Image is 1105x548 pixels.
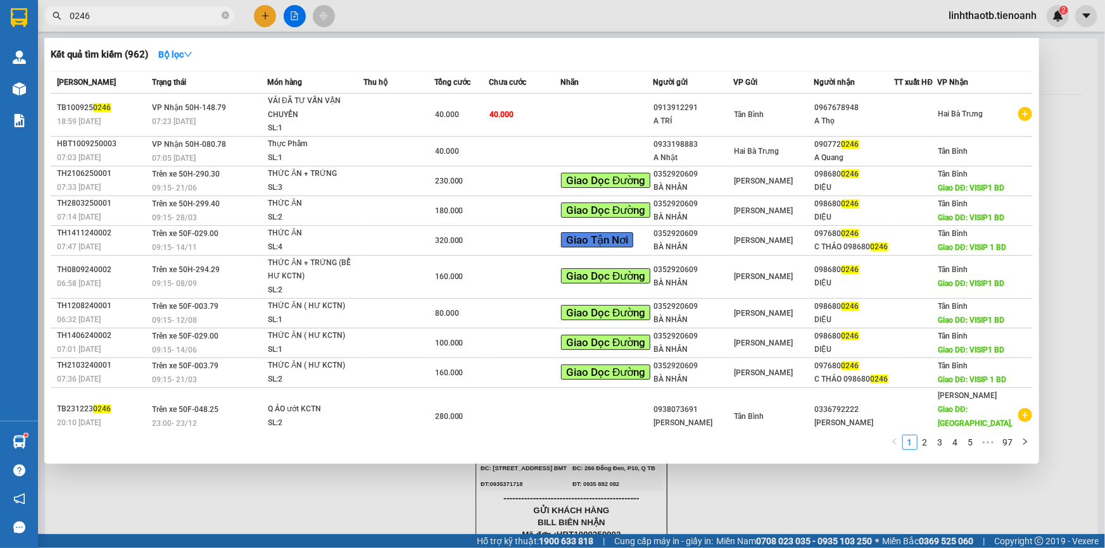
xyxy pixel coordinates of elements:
span: [PERSON_NAME] [735,272,793,281]
li: Next 5 Pages [978,435,999,450]
span: Tân Bình [938,199,968,208]
div: VẢI ĐÃ TƯ VẤN VẬN CHUYỂN [268,94,363,121]
span: 0246 [842,302,859,311]
span: Trên xe 50F-003.79 [152,302,218,311]
span: Giao DĐ: VISIP1 BD [938,184,1004,192]
span: ••• [978,435,999,450]
div: SL: 4 [268,240,363,254]
div: Ngày gửi: 07:03 [DATE] [65,25,184,41]
span: VP Nhận [937,78,968,87]
div: TH1411240002 [57,227,148,240]
span: 09:15 - 21/03 [152,375,197,384]
span: message [13,521,25,533]
div: THỨC ĂN ( HƯ KCTN) [268,329,363,343]
span: plus-circle [1018,107,1032,121]
span: 09:15 - 14/11 [152,243,197,252]
div: THỨC ĂN [268,227,363,240]
span: 0246 [842,332,859,340]
span: 0246 [842,140,859,149]
span: notification [13,493,25,505]
div: BÀ NHÂN [654,181,733,194]
span: 0246 [871,242,888,251]
div: 098680 [815,300,894,313]
span: VP Nhận 50H-148.79 [152,103,226,112]
div: 0933198883 [654,138,733,151]
span: Trên xe 50F-048.25 [152,405,218,414]
span: [PERSON_NAME] [735,309,793,318]
span: VP Nhận 50H-080.78 [152,140,226,149]
div: 0352920609 [654,263,733,277]
span: Thu hộ [363,78,388,87]
span: 07:05 [DATE] [152,154,196,163]
div: SL: 1 [268,313,363,327]
span: Món hàng [267,78,302,87]
div: SL: 2 [268,283,363,297]
div: DIỆU [815,181,894,194]
span: 07:47 [DATE] [57,242,101,251]
span: 07:33 [DATE] [57,183,101,192]
img: warehouse-icon [13,51,26,64]
span: 0246 [842,170,859,178]
span: Giao Dọc Đường [561,335,650,350]
span: [PERSON_NAME] [938,391,997,400]
img: logo-vxr [11,8,27,27]
button: Bộ lọcdown [148,44,203,65]
li: 2 [918,435,933,450]
div: BÀ NHÂN [654,373,733,386]
span: plus-circle [1018,408,1032,422]
span: Tân Bình [938,229,968,238]
div: A Thọ [815,115,894,128]
div: 0352920609 [654,300,733,313]
div: 090772 [815,138,894,151]
span: right [1021,438,1029,445]
span: Giao Dọc Đường [561,202,650,218]
span: Giao DĐ: VISIP1 BD [938,316,1004,325]
span: 1 [18,86,23,96]
li: Previous Page [887,435,902,450]
span: search [53,11,61,20]
span: A Quang [30,72,64,82]
span: 80.000 [435,309,459,318]
div: TH2803250001 [57,197,148,210]
div: Nhà xe Tiến Oanh [65,6,184,25]
div: SL: 1 [268,121,363,135]
div: 098680 [815,168,894,181]
span: 0246 [842,361,859,370]
span: 09:15 - 12/08 [152,316,197,325]
div: TB100925 [57,101,148,115]
span: Giao Dọc Đường [561,268,650,283]
div: 0352920609 [654,330,733,343]
li: 97 [999,435,1018,450]
span: Giao DĐ: VISIP1 BD [938,346,1004,354]
span: Giao Dọc Đường [561,173,650,188]
div: TH0809240002 [57,263,148,277]
span: 180.000 [435,206,464,215]
div: [PERSON_NAME] [815,416,894,430]
div: THỨC ĂN + TRỨNG [268,167,363,181]
span: 0933198883 [134,58,184,68]
div: 0336792222 [815,403,894,416]
span: 40.000 [489,110,514,119]
span: 160.000 [435,368,464,377]
div: SL: 2 [268,211,363,225]
div: SL: [6,84,51,112]
span: 40.000 [435,147,459,156]
li: Next Page [1018,435,1033,450]
div: BÀ NHÂN [654,211,733,224]
span: 09:15 - 14/06 [152,346,197,354]
div: 0352920609 [654,168,733,181]
div: TH1208240001 [57,299,148,313]
span: 100.000 [435,339,464,347]
a: 5 [964,435,978,449]
span: Tân Bình [938,147,968,156]
div: SL: 3 [268,181,363,195]
span: close-circle [222,11,229,19]
span: Người gửi [653,78,688,87]
span: 09:15 - 08/09 [152,279,197,288]
span: 0246 [871,375,888,383]
img: logo.jpg [6,6,56,56]
div: A TRÍ [654,115,733,128]
div: 0352920609 [654,227,733,240]
div: 097680 [815,359,894,373]
div: Thực Phẩm [268,137,363,151]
